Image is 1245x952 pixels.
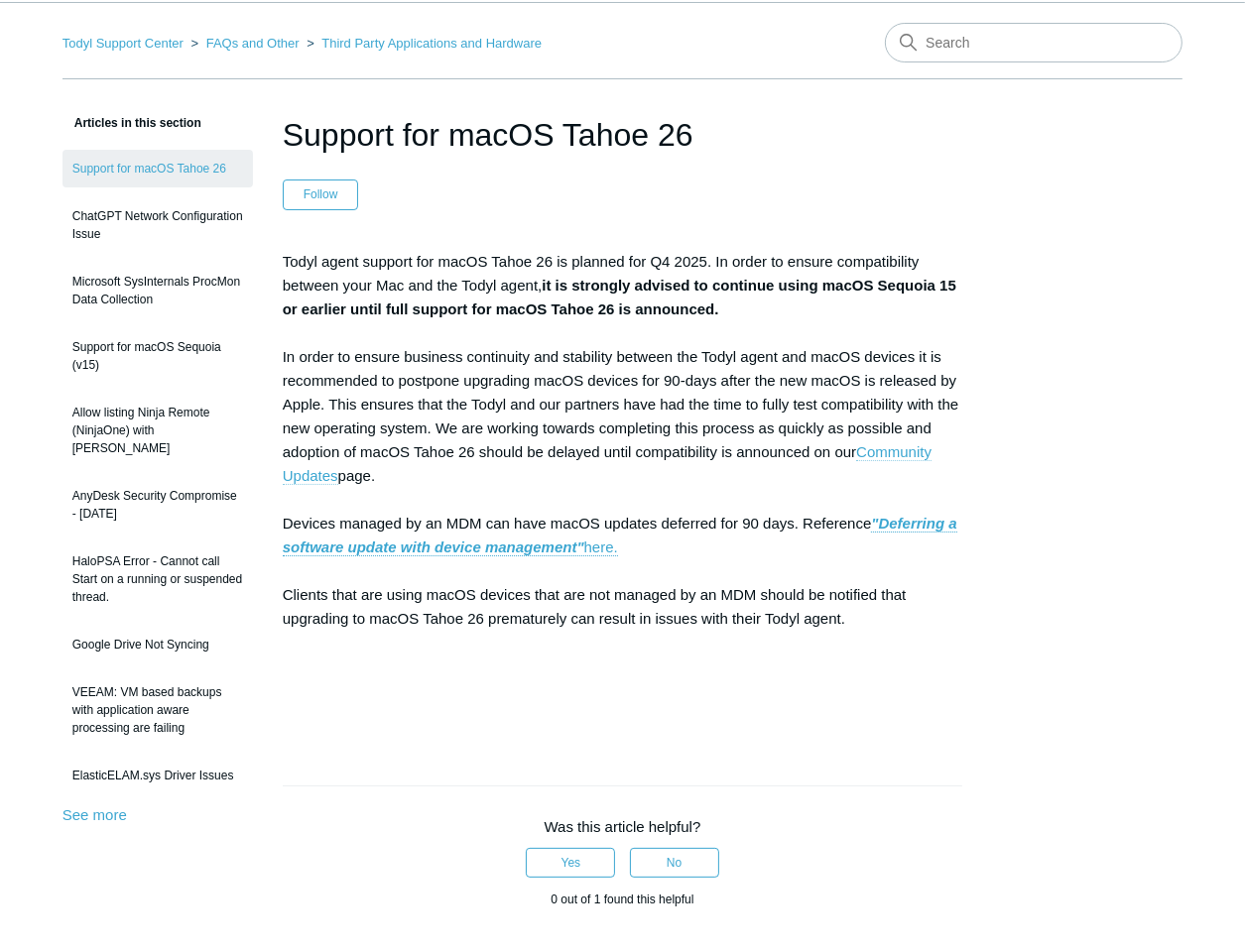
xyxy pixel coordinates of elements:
[62,626,253,663] a: Google Drive Not Syncing
[630,848,719,878] button: This article was not helpful
[62,477,253,533] a: AnyDesk Security Compromise - [DATE]
[62,197,253,253] a: ChatGPT Network Configuration Issue
[283,250,962,726] p: Todyl agent support for macOS Tahoe 26 is planned for Q4 2025. In order to ensure compatibility b...
[187,36,304,51] li: FAQs and Other
[62,542,253,616] a: HaloPSA Error - Cannot call Start on a running or suspended thread.
[62,757,253,794] a: ElasticELAM.sys Driver Issues
[62,263,253,318] a: Microsoft SysInternals ProcMon Data Collection
[62,150,253,187] a: Support for macOS Tahoe 26
[62,36,184,51] a: Todyl Support Center
[62,806,127,823] a: See more
[62,36,187,51] li: Todyl Support Center
[206,36,300,51] a: FAQs and Other
[62,116,201,130] span: Articles in this section
[62,328,253,384] a: Support for macOS Sequoia (v15)
[283,179,359,209] button: Follow Article
[551,892,693,906] span: 0 out of 1 found this helpful
[321,36,542,51] a: Third Party Applications and Hardware
[283,515,957,556] a: "Deferring a software update with device management"here.
[303,36,542,51] li: Third Party Applications and Hardware
[283,111,962,159] h1: Support for macOS Tahoe 26
[283,443,932,485] a: Community Updates
[62,673,253,747] a: VEEAM: VM based backups with application aware processing are failing
[885,23,1183,62] input: Search
[283,515,957,555] strong: "Deferring a software update with device management"
[62,394,253,467] a: Allow listing Ninja Remote (NinjaOne) with [PERSON_NAME]
[545,818,701,835] span: Was this article helpful?
[283,277,956,317] strong: it is strongly advised to continue using macOS Sequoia 15 or earlier until full support for macOS...
[526,848,615,878] button: This article was helpful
